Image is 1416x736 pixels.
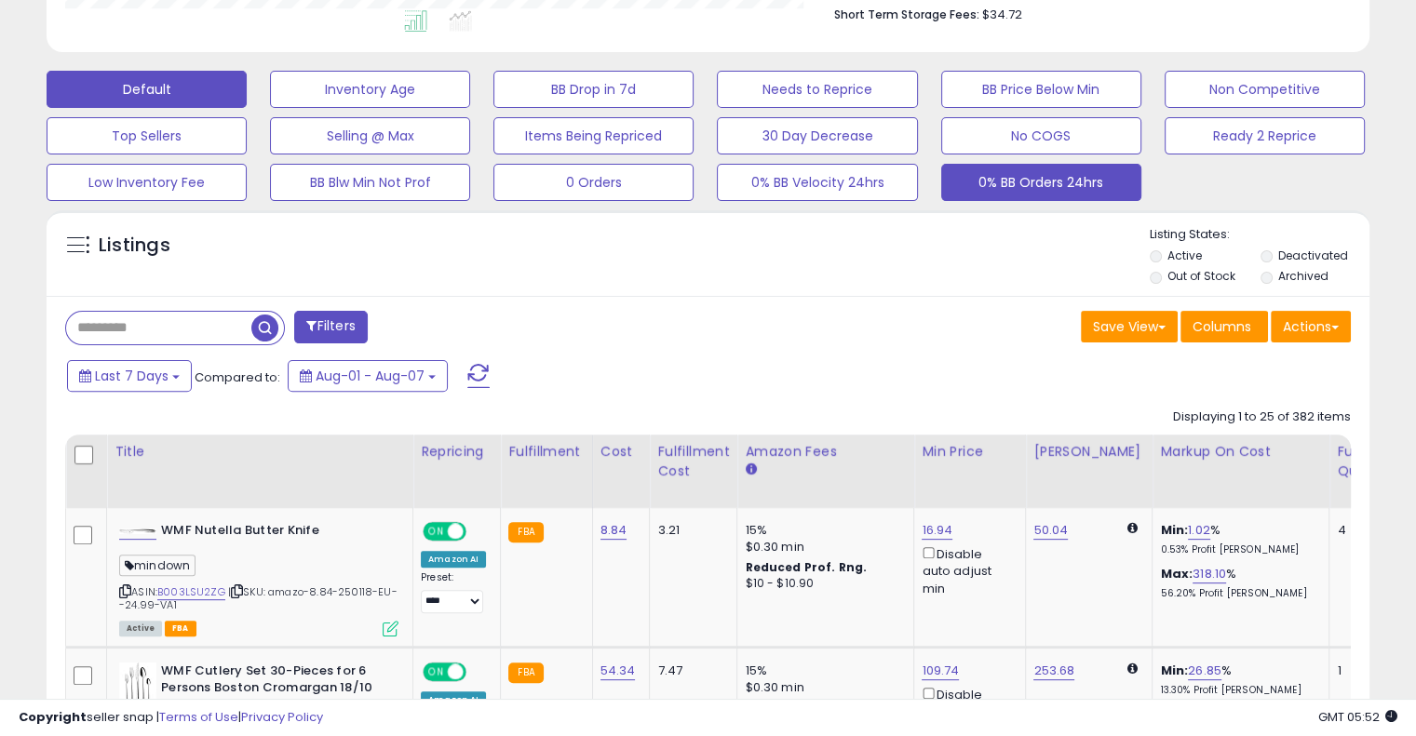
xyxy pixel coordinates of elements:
span: OFF [464,663,493,679]
b: Min: [1160,662,1188,679]
div: $10 - $10.90 [745,576,899,592]
a: 109.74 [922,662,959,680]
button: Columns [1180,311,1268,342]
b: WMF Cutlery Set 30-Pieces for 6 Persons Boston Cromargan 18/10 Stainless Steel Brushed [161,662,387,719]
div: Amazon Fees [745,442,906,462]
a: Terms of Use [159,708,238,726]
div: Min Price [922,442,1018,462]
label: Active [1167,248,1202,263]
span: Compared to: [195,368,280,386]
button: Top Sellers [47,117,247,154]
p: Listing States: [1150,226,1369,244]
div: Title [115,442,405,462]
button: 30 Day Decrease [717,117,917,154]
button: BB Blw Min Not Prof [270,164,470,201]
div: 3.21 [657,522,722,539]
a: B003LSU2ZG [157,584,225,600]
div: 15% [745,662,899,679]
label: Out of Stock [1167,268,1235,284]
b: Min: [1160,521,1188,539]
label: Archived [1277,268,1328,284]
button: Non Competitive [1165,71,1365,108]
span: All listings currently available for purchase on Amazon [119,621,162,636]
button: Selling @ Max [270,117,470,154]
button: Aug-01 - Aug-07 [288,360,448,392]
button: No COGS [941,117,1141,154]
span: Columns [1193,317,1251,336]
span: Aug-01 - Aug-07 [316,367,425,385]
p: 56.20% Profit [PERSON_NAME] [1160,587,1315,600]
small: Amazon Fees. [745,462,756,478]
span: | SKU: amazo-8.84-250118-EU--24.99-VA1 [119,584,398,612]
button: Filters [294,311,367,343]
div: 4 [1337,522,1395,539]
span: Last 7 Days [95,367,169,385]
a: 318.10 [1193,565,1226,583]
div: seller snap | | [19,709,323,727]
img: 11bdyEosx6L._SL40_.jpg [119,529,156,534]
div: 1 [1337,662,1395,679]
div: Disable auto adjust min [922,543,1011,597]
div: % [1160,566,1315,600]
div: $0.30 min [745,539,899,555]
button: Default [47,71,247,108]
a: 50.04 [1033,521,1068,540]
span: mindown [119,555,196,576]
strong: Copyright [19,708,87,726]
button: Low Inventory Fee [47,164,247,201]
div: 7.47 [657,662,722,679]
small: FBA [508,522,543,542]
th: The percentage added to the cost of goods (COGS) that forms the calculator for Min & Max prices. [1153,435,1329,508]
button: Last 7 Days [67,360,192,392]
p: 0.53% Profit [PERSON_NAME] [1160,543,1315,556]
b: Max: [1160,565,1193,582]
button: Save View [1081,311,1178,342]
div: ASIN: [119,522,398,634]
button: Needs to Reprice [717,71,917,108]
img: 41KhUyueAcL._SL40_.jpg [119,662,156,700]
div: Preset: [421,571,486,613]
div: Cost [600,442,642,462]
button: Ready 2 Reprice [1165,117,1365,154]
a: Privacy Policy [241,708,323,726]
div: % [1160,662,1315,697]
div: 15% [745,522,899,539]
div: % [1160,522,1315,556]
div: Repricing [421,442,492,462]
b: Short Term Storage Fees: [834,7,979,22]
a: 26.85 [1188,662,1221,680]
div: Fulfillable Quantity [1337,442,1401,481]
div: [PERSON_NAME] [1033,442,1144,462]
h5: Listings [99,233,170,259]
button: Inventory Age [270,71,470,108]
div: Markup on Cost [1160,442,1321,462]
a: 8.84 [600,521,627,540]
span: 2025-08-15 05:52 GMT [1318,708,1397,726]
button: Actions [1271,311,1351,342]
a: 16.94 [922,521,952,540]
a: 54.34 [600,662,636,680]
button: BB Drop in 7d [493,71,694,108]
div: Fulfillment Cost [657,442,729,481]
span: FBA [165,621,196,636]
button: 0 Orders [493,164,694,201]
div: Displaying 1 to 25 of 382 items [1173,408,1351,426]
span: OFF [464,524,493,540]
b: Reduced Prof. Rng. [745,559,867,575]
button: 0% BB Orders 24hrs [941,164,1141,201]
button: 0% BB Velocity 24hrs [717,164,917,201]
label: Deactivated [1277,248,1347,263]
span: ON [425,663,448,679]
div: Fulfillment [508,442,584,462]
a: 253.68 [1033,662,1074,680]
button: BB Price Below Min [941,71,1141,108]
button: Items Being Repriced [493,117,694,154]
a: 1.02 [1188,521,1210,540]
span: ON [425,524,448,540]
small: FBA [508,662,543,683]
div: Amazon AI [421,551,486,568]
b: WMF Nutella Butter Knife [161,522,387,544]
span: $34.72 [982,6,1022,23]
div: $0.30 min [745,679,899,696]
